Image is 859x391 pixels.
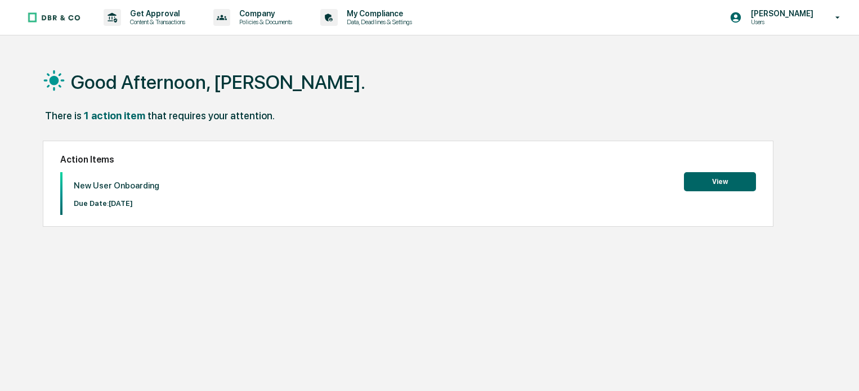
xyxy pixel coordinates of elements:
[230,18,298,26] p: Policies & Documents
[684,172,756,191] button: View
[74,199,159,208] p: Due Date: [DATE]
[684,176,756,186] a: View
[121,9,191,18] p: Get Approval
[27,12,81,23] img: logo
[338,9,418,18] p: My Compliance
[74,181,159,191] p: New User Onboarding
[742,9,819,18] p: [PERSON_NAME]
[147,110,275,122] div: that requires your attention.
[121,18,191,26] p: Content & Transactions
[71,71,365,93] h1: Good Afternoon, [PERSON_NAME].
[742,18,819,26] p: Users
[60,154,756,165] h2: Action Items
[338,18,418,26] p: Data, Deadlines & Settings
[45,110,82,122] div: There is
[230,9,298,18] p: Company
[84,110,145,122] div: 1 action item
